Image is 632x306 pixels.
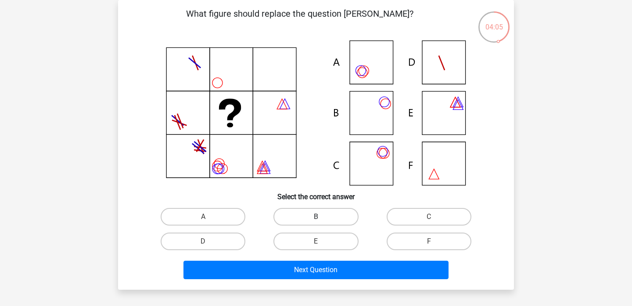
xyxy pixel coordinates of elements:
label: D [161,233,245,250]
label: F [387,233,471,250]
label: E [273,233,358,250]
label: B [273,208,358,226]
button: Next Question [183,261,449,279]
label: A [161,208,245,226]
div: 04:05 [478,11,510,33]
h6: Select the correct answer [132,186,500,201]
label: C [387,208,471,226]
p: What figure should replace the question [PERSON_NAME]? [132,7,467,33]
